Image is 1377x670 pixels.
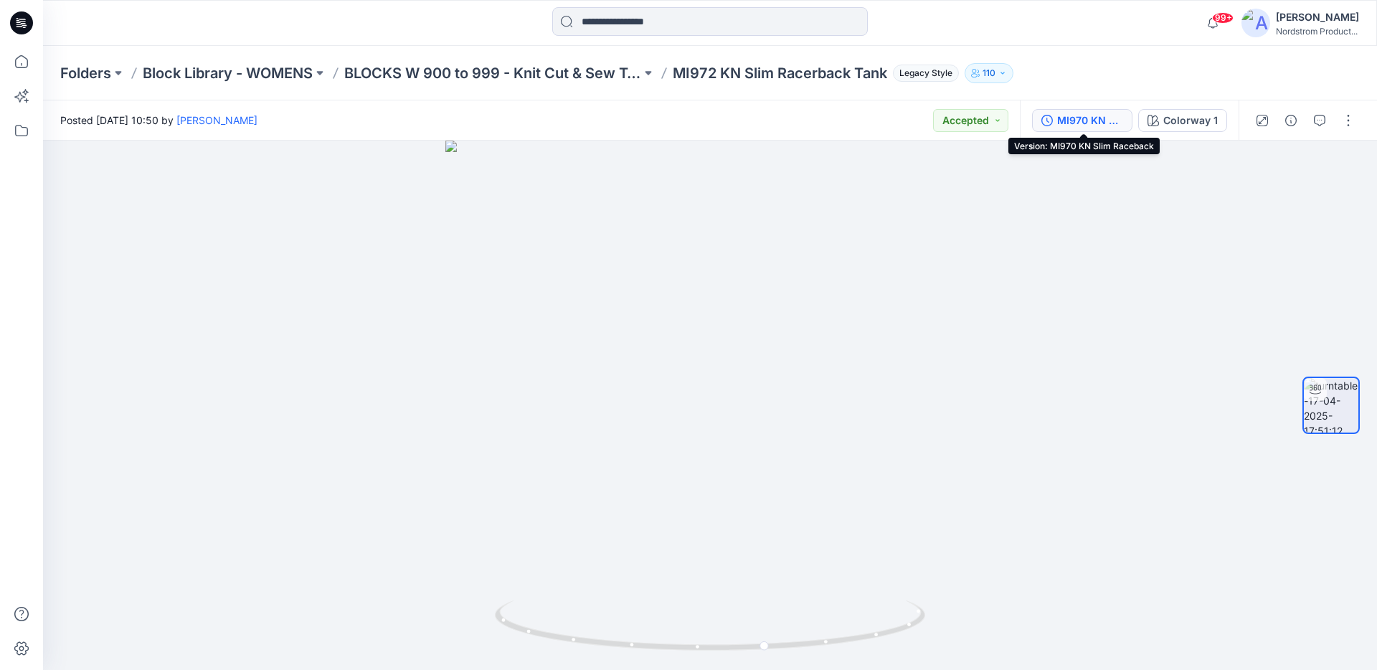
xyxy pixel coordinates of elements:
a: Block Library - WOMENS [143,63,313,83]
a: Folders [60,63,111,83]
button: Legacy Style [887,63,959,83]
span: Posted [DATE] 10:50 by [60,113,257,128]
span: Legacy Style [893,65,959,82]
a: [PERSON_NAME] [176,114,257,126]
button: 110 [965,63,1013,83]
div: Nordstrom Product... [1276,26,1359,37]
a: BLOCKS W 900 to 999 - Knit Cut & Sew Tops [344,63,641,83]
div: Colorway 1 [1163,113,1218,128]
p: 110 [983,65,995,81]
img: avatar [1241,9,1270,37]
img: turntable-17-04-2025-17:51:12 [1304,378,1358,433]
div: MI970 KN Slim Raceback [1057,113,1123,128]
p: MI972 KN Slim Racerback Tank [673,63,887,83]
div: [PERSON_NAME] [1276,9,1359,26]
button: Colorway 1 [1138,109,1227,132]
button: MI970 KN Slim Raceback [1032,109,1132,132]
span: 99+ [1212,12,1234,24]
button: Details [1279,109,1302,132]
